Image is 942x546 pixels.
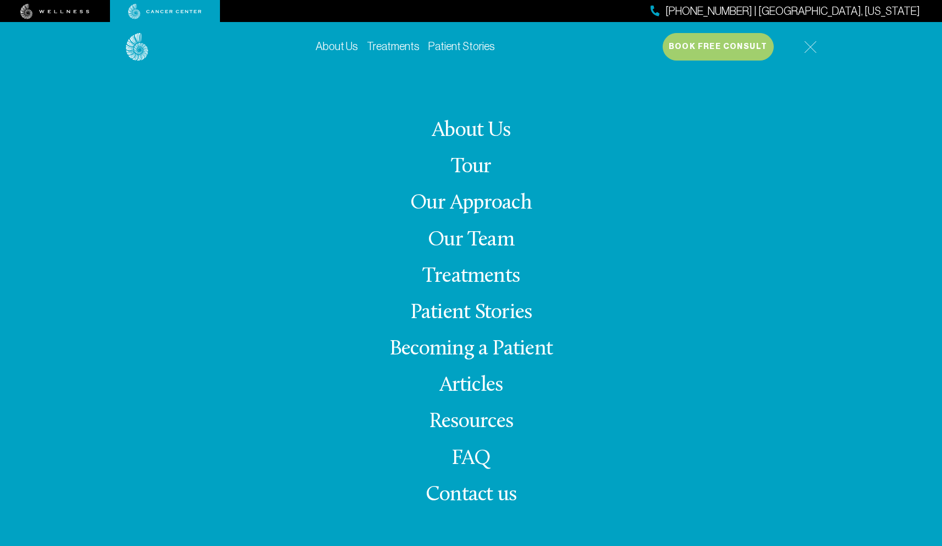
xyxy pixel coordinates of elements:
a: [PHONE_NUMBER] | [GEOGRAPHIC_DATA], [US_STATE] [651,3,920,19]
a: Patient Stories [428,40,495,52]
a: Becoming a Patient [389,338,553,360]
a: Treatments [367,40,420,52]
a: Tour [451,156,492,178]
img: icon-hamburger [804,41,817,53]
img: cancer center [128,4,202,19]
img: wellness [20,4,90,19]
a: Articles [439,375,503,396]
a: Treatments [422,266,520,287]
a: About Us [432,120,510,141]
button: Book Free Consult [663,33,774,61]
a: FAQ [451,448,491,469]
img: logo [126,33,148,61]
span: [PHONE_NUMBER] | [GEOGRAPHIC_DATA], [US_STATE] [665,3,920,19]
a: About Us [316,40,358,52]
a: Patient Stories [410,302,532,324]
a: Our Approach [410,193,532,214]
a: Our Team [428,230,514,251]
span: Contact us [426,484,516,506]
a: Resources [429,411,513,433]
